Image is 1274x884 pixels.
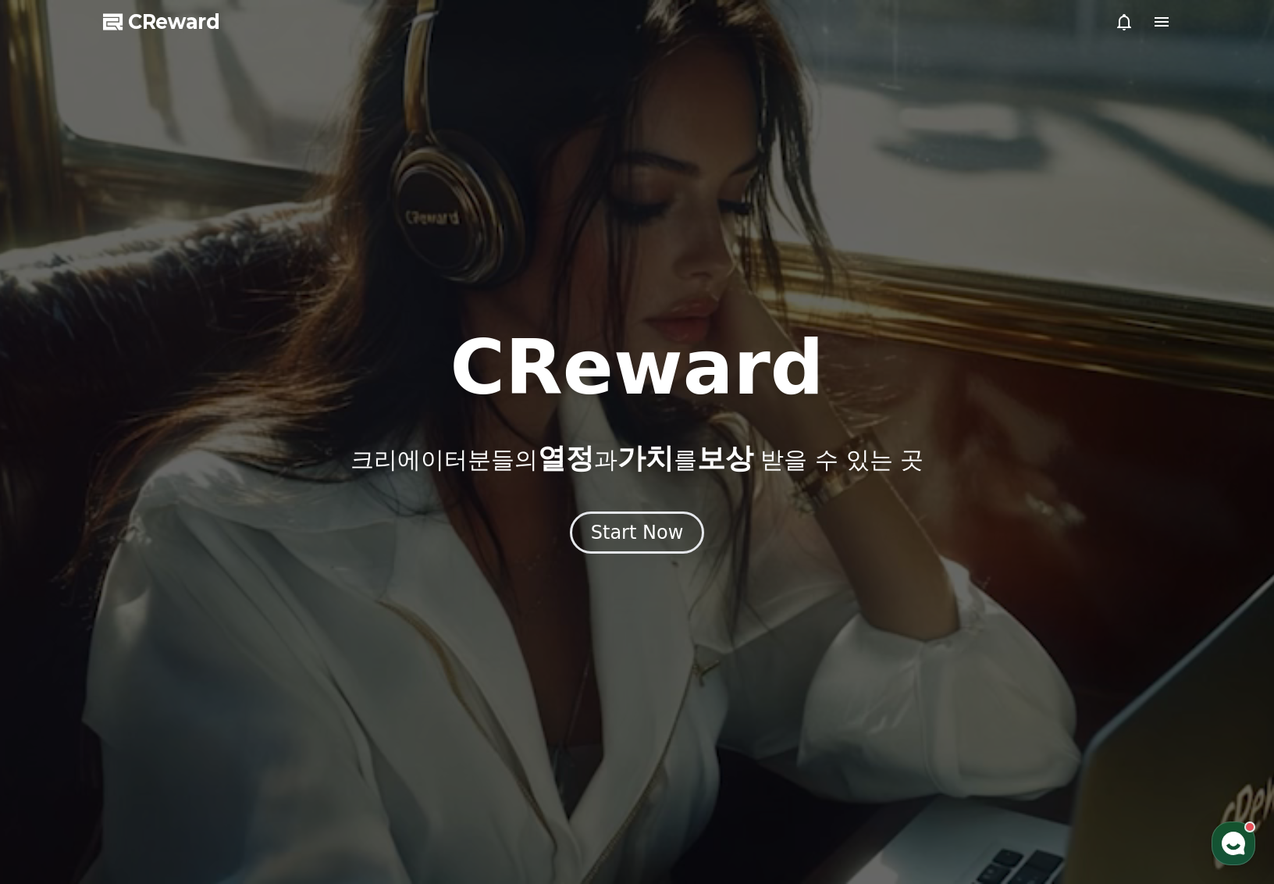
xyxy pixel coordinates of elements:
p: 크리에이터분들의 과 를 받을 수 있는 곳 [351,443,923,474]
span: CReward [128,9,220,34]
span: 열정 [538,442,594,474]
button: Start Now [570,512,705,554]
span: 보상 [697,442,753,474]
a: CReward [103,9,220,34]
span: 가치 [617,442,674,474]
div: Start Now [591,520,684,545]
a: Start Now [570,527,705,542]
h1: CReward [450,330,824,405]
